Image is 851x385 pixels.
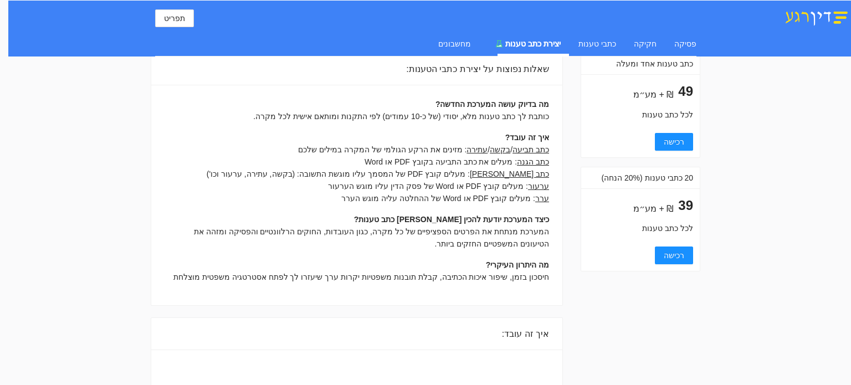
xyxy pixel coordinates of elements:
[155,9,194,27] button: תפריט
[165,168,549,180] div: : מעלים קובץ PDF של המסמך עליו מוגשת התשובה: (בקשה, עתירה, ערעור וכו')
[664,136,684,148] span: רכישה
[517,157,549,166] u: כתב הגנה
[165,156,549,168] div: : מעלים את כתב התביעה בקובץ PDF או Word
[470,170,549,178] u: כתב [PERSON_NAME]
[535,194,549,203] u: ערר
[528,182,549,191] u: ערעור
[678,198,693,213] span: 39
[674,38,696,50] div: פסיקה
[678,84,693,99] span: 49
[435,100,549,109] b: מה בדיוק עושה המערכת החדשה?
[490,145,510,154] u: בקשה
[588,222,693,234] div: לכל כתב טענות
[466,145,488,154] u: עתירה
[505,39,561,48] span: יצירת כתב טענות
[165,271,549,283] div: חיסכון בזמן, שיפור איכות הכתיבה, קבלת תובנות משפטיות יקרות ערך שיעזרו לך לפתח אסטרטגיה משפטית מוצלחת
[495,40,503,48] span: experiment
[165,110,549,122] div: כותבת לך כתב טענות מלא, יסודי (של כ-10 עמודים) לפי התקנות ומותאם אישית לכל מקרה.
[655,133,693,151] button: רכישה
[588,53,693,74] div: כתב טענות אחד ומעלה
[505,133,549,142] b: איך זה עובד?
[165,180,549,192] div: : מעלים קובץ PDF או Word של פסק הדין עליו מוגש הערעור
[633,204,674,213] span: ₪ + מע״מ
[486,260,549,269] b: מה היתרון העיקרי?
[165,53,549,85] div: שאלות נפוצות על יצירת כתבי הטענות:
[782,7,851,26] img: דין רגע
[165,225,549,250] div: המערכת מנתחת את הפרטים הספציפיים של כל מקרה, כגון העובדות, החוקים הרלוונטיים והפסיקה ומזהה את הטי...
[354,215,549,224] b: כיצד המערכת יודעת להכין [PERSON_NAME] כתב טענות?
[512,145,549,154] u: כתב תביעה
[588,167,693,188] div: 20 כתבי טענות (20% הנחה)
[438,38,471,50] div: מחשבונים
[578,38,616,50] div: כתבי טענות
[633,90,674,99] span: ₪ + מע״מ
[165,143,549,156] div: / / : מזינים את הרקע הגולמי של המקרה במילים שלכם
[664,249,684,261] span: רכישה
[165,318,549,350] div: איך זה עובד:
[588,109,693,121] div: לכל כתב טענות
[634,38,657,50] div: חקיקה
[165,192,549,204] div: : מעלים קובץ PDF או Word של ההחלטה עליה מוגש הערר
[164,12,185,24] span: תפריט
[655,247,693,264] button: רכישה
